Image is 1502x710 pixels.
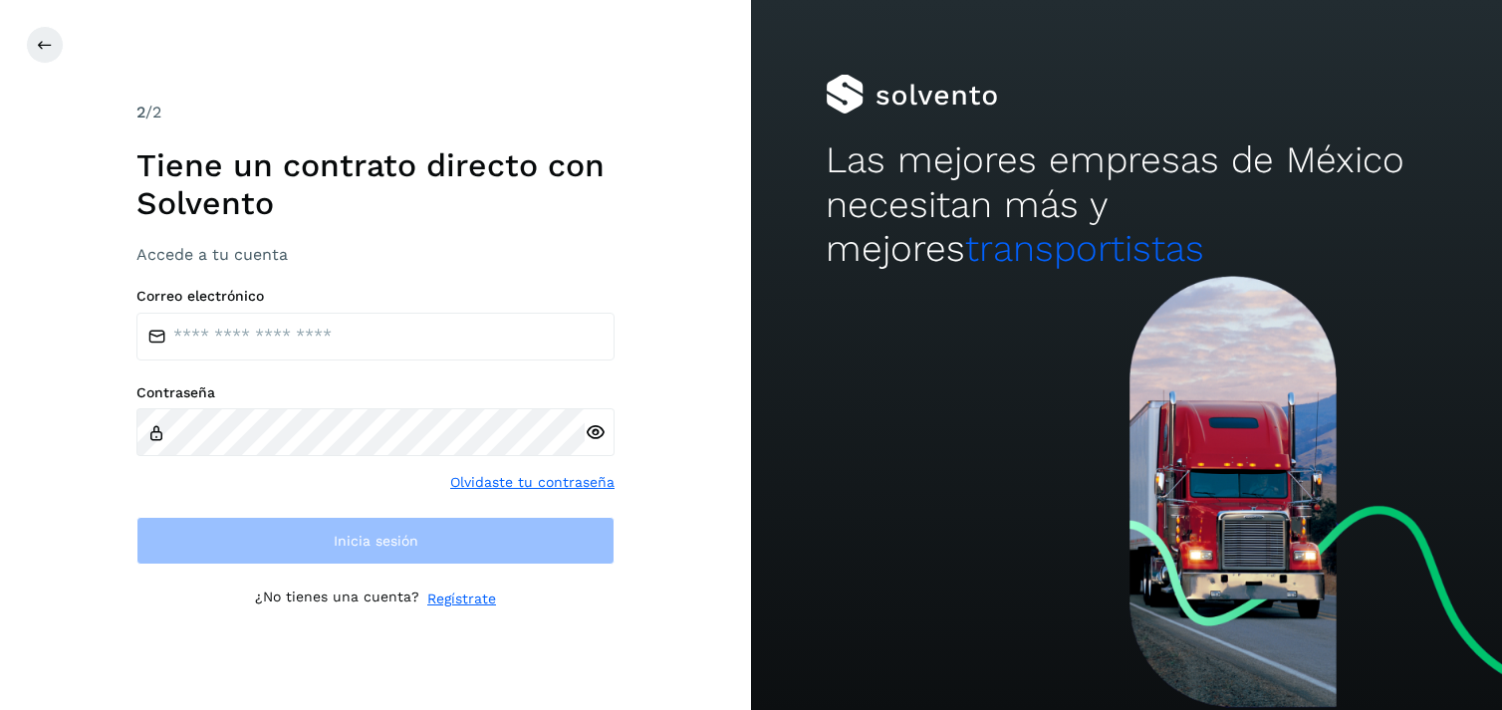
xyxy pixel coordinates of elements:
[136,517,615,565] button: Inicia sesión
[136,101,615,124] div: /2
[136,103,145,121] span: 2
[427,589,496,609] a: Regístrate
[136,288,615,305] label: Correo electrónico
[136,384,615,401] label: Contraseña
[826,138,1426,271] h2: Las mejores empresas de México necesitan más y mejores
[255,589,419,609] p: ¿No tienes una cuenta?
[965,227,1204,270] span: transportistas
[450,472,615,493] a: Olvidaste tu contraseña
[136,245,615,264] h3: Accede a tu cuenta
[334,534,418,548] span: Inicia sesión
[136,146,615,223] h1: Tiene un contrato directo con Solvento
